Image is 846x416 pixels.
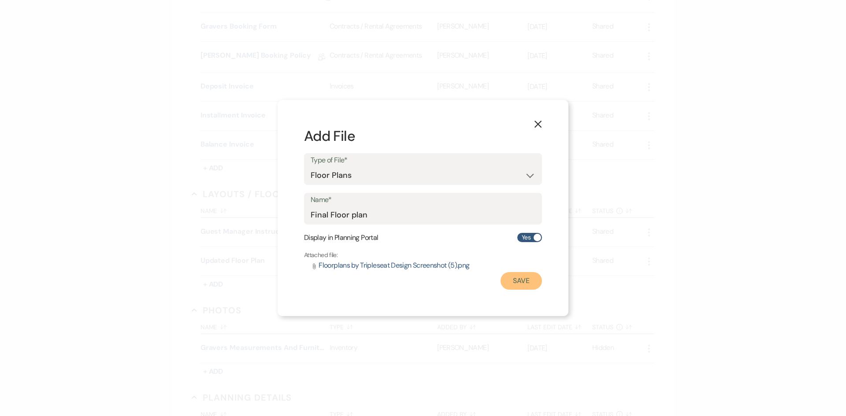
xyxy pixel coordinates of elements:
[501,272,542,290] button: Save
[319,261,469,270] span: Floorplans by Tripleseat Design Screenshot (5).png
[304,250,469,260] p: Attached file :
[304,232,542,243] div: Display in Planning Portal
[311,194,535,206] label: Name*
[304,126,542,146] h2: Add File
[311,154,535,167] label: Type of File*
[522,232,531,243] span: Yes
